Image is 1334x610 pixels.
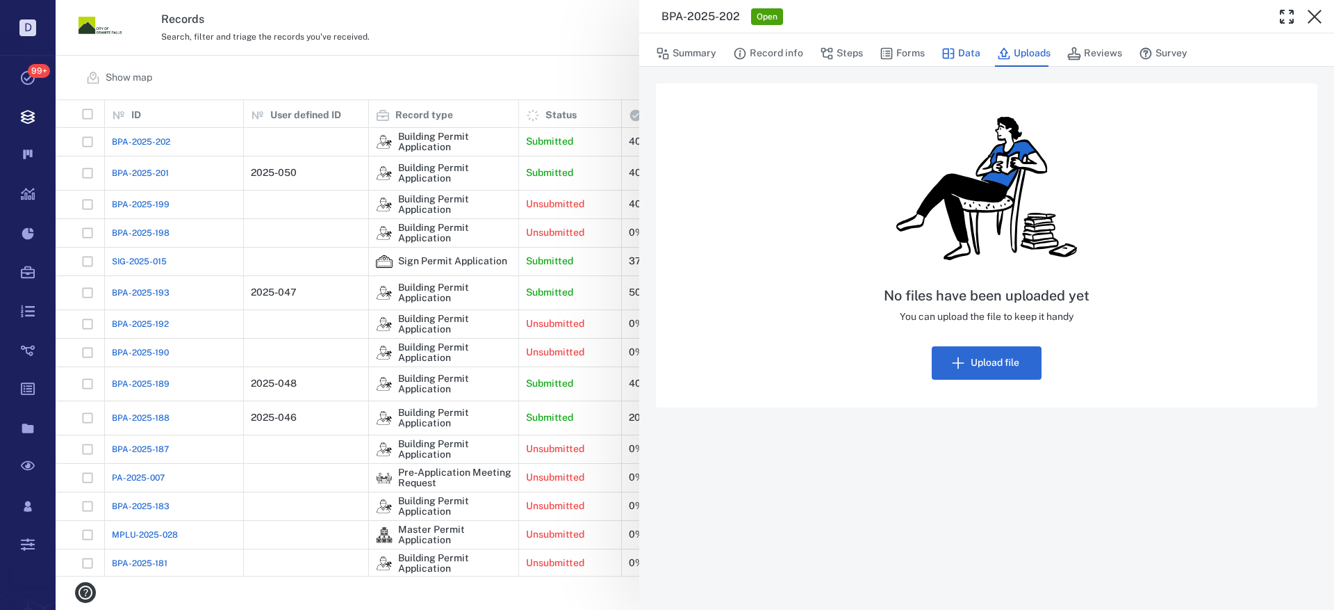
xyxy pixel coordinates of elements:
span: Help [31,10,60,22]
p: D [19,19,36,36]
button: Survey [1139,40,1187,67]
button: Reviews [1067,40,1122,67]
span: 99+ [28,64,50,78]
button: Record info [733,40,803,67]
h5: No files have been uploaded yet [884,287,1089,305]
button: Forms [880,40,925,67]
button: Close [1301,3,1328,31]
button: Data [941,40,980,67]
button: Toggle Fullscreen [1273,3,1301,31]
button: Uploads [997,40,1051,67]
button: Steps [820,40,863,67]
h3: BPA-2025-202 [661,8,740,25]
button: Summary [656,40,716,67]
p: You can upload the file to keep it handy [884,310,1089,324]
span: Open [754,11,780,23]
button: Upload file [932,346,1041,380]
